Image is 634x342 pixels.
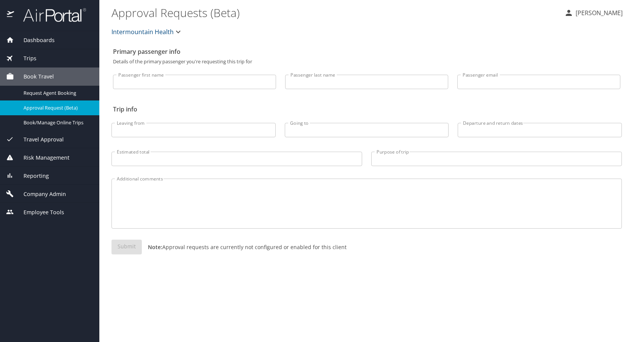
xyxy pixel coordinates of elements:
[14,72,54,81] span: Book Travel
[113,103,620,115] h2: Trip info
[573,8,623,17] p: [PERSON_NAME]
[15,8,86,22] img: airportal-logo.png
[113,59,620,64] p: Details of the primary passenger you're requesting this trip for
[14,135,64,144] span: Travel Approval
[561,6,626,20] button: [PERSON_NAME]
[14,172,49,180] span: Reporting
[14,36,55,44] span: Dashboards
[111,27,174,37] span: Intermountain Health
[14,154,69,162] span: Risk Management
[14,190,66,198] span: Company Admin
[113,45,620,58] h2: Primary passenger info
[142,243,347,251] p: Approval requests are currently not configured or enabled for this client
[148,243,162,251] strong: Note:
[24,104,90,111] span: Approval Request (Beta)
[14,54,36,63] span: Trips
[24,89,90,97] span: Request Agent Booking
[24,119,90,126] span: Book/Manage Online Trips
[108,24,186,39] button: Intermountain Health
[14,208,64,216] span: Employee Tools
[7,8,15,22] img: icon-airportal.png
[111,1,558,24] h1: Approval Requests (Beta)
